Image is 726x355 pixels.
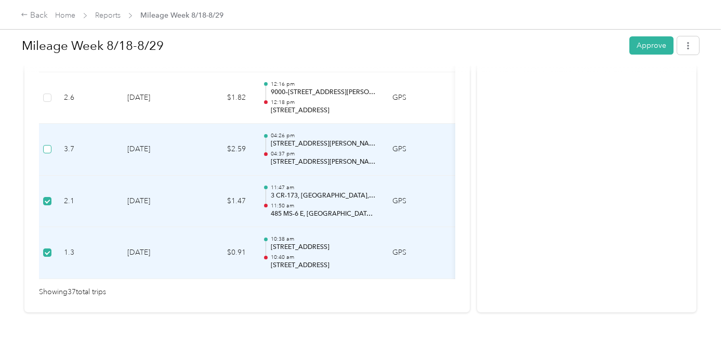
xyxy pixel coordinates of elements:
td: Sprinting [452,176,530,228]
td: 3.7 [56,124,119,176]
td: GPS [384,176,452,228]
a: Home [55,11,75,20]
td: GPS [384,227,452,279]
p: 11:50 am [271,202,376,209]
td: Sprinting [452,72,530,124]
p: [STREET_ADDRESS] [271,243,376,252]
button: Approve [629,36,674,55]
td: GPS [384,124,452,176]
p: 9000–[STREET_ADDRESS][PERSON_NAME] [271,88,376,97]
p: 04:37 pm [271,150,376,157]
span: Mileage Week 8/18-8/29 [140,10,223,21]
td: GPS [384,72,452,124]
p: [STREET_ADDRESS] [271,106,376,115]
td: Sprinting [452,227,530,279]
h1: Mileage Week 8/18-8/29 [22,33,622,58]
p: 11:47 am [271,184,376,191]
a: Reports [95,11,121,20]
td: 2.6 [56,72,119,124]
p: 04:26 pm [271,132,376,139]
p: 3 CR-173, [GEOGRAPHIC_DATA], [GEOGRAPHIC_DATA] [271,191,376,201]
p: 12:18 pm [271,99,376,106]
td: [DATE] [119,72,192,124]
td: $2.59 [192,124,254,176]
p: [STREET_ADDRESS] [271,261,376,270]
iframe: Everlance-gr Chat Button Frame [668,297,726,355]
p: 12:16 pm [271,81,376,88]
td: [DATE] [119,227,192,279]
td: 1.3 [56,227,119,279]
span: Showing 37 total trips [39,286,106,298]
td: $0.91 [192,227,254,279]
td: $1.82 [192,72,254,124]
td: [DATE] [119,176,192,228]
p: [STREET_ADDRESS][PERSON_NAME] [271,157,376,167]
p: 10:38 am [271,235,376,243]
p: 10:40 am [271,254,376,261]
div: Back [21,9,48,22]
td: $1.47 [192,176,254,228]
td: [DATE] [119,124,192,176]
p: 485 MS-6 E, [GEOGRAPHIC_DATA], [GEOGRAPHIC_DATA] [271,209,376,219]
td: 2.1 [56,176,119,228]
td: Sprinting [452,124,530,176]
p: [STREET_ADDRESS][PERSON_NAME][PERSON_NAME] [271,139,376,149]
